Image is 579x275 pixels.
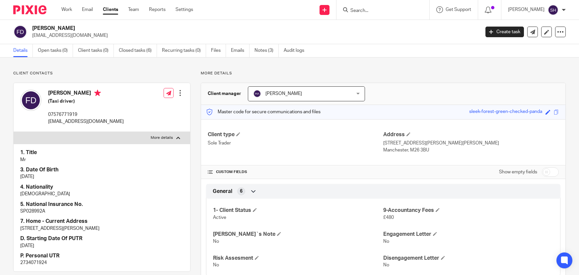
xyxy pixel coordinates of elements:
p: 07576771919 [48,111,124,118]
a: Emails [231,44,250,57]
h4: Address [383,131,559,138]
a: Client tasks (0) [78,44,114,57]
p: More details [151,135,173,140]
a: Details [13,44,33,57]
p: Mr [20,156,183,163]
h3: Client manager [208,90,241,97]
a: Work [61,6,72,13]
h4: CUSTOM FIELDS [208,169,383,175]
img: svg%3E [253,90,261,98]
span: General [213,188,232,195]
span: £480 [383,215,394,220]
a: Team [128,6,139,13]
i: Primary [94,90,101,96]
h4: 1. Title [20,149,183,156]
h4: 9-Accountancy Fees [383,207,553,214]
p: [EMAIL_ADDRESS][DOMAIN_NAME] [32,32,475,39]
p: [PERSON_NAME] [508,6,544,13]
p: 2734071924 [20,259,183,266]
span: [PERSON_NAME] [265,91,302,96]
h4: 3. Date Of Birth [20,166,183,173]
a: Closed tasks (6) [119,44,157,57]
div: sleek-forest-green-checked-panda [469,108,542,116]
img: svg%3E [20,90,41,111]
p: SP028992A [20,208,183,215]
input: Search [350,8,409,14]
p: Sole Trader [208,140,383,146]
p: [DATE] [20,242,183,249]
h4: D. Starting Date Of PUTR [20,235,183,242]
a: Reports [149,6,166,13]
h4: 1- Client Status [213,207,383,214]
p: [EMAIL_ADDRESS][DOMAIN_NAME] [48,118,124,125]
a: Settings [176,6,193,13]
h4: 7. Home - Current Address [20,218,183,225]
span: No [383,239,389,244]
p: Master code for secure communications and files [206,109,321,115]
span: 6 [240,188,243,195]
img: svg%3E [13,25,27,39]
p: [STREET_ADDRESS][PERSON_NAME] [20,225,183,232]
img: Pixie [13,5,46,14]
h5: (Taxi driver) [48,98,124,105]
h2: [PERSON_NAME] [32,25,387,32]
a: Create task [485,27,524,37]
span: No [213,239,219,244]
p: [DATE] [20,173,183,180]
a: Notes (3) [254,44,279,57]
h4: 4. Nationality [20,184,183,191]
h4: Engagement Letter [383,231,553,238]
h4: [PERSON_NAME] [48,90,124,98]
a: Open tasks (0) [38,44,73,57]
p: Client contacts [13,71,190,76]
span: Get Support [446,7,471,12]
span: No [213,263,219,267]
label: Show empty fields [499,169,537,175]
p: More details [201,71,566,76]
a: Clients [103,6,118,13]
p: Manchester, M26 3BU [383,147,559,153]
img: svg%3E [548,5,558,15]
a: Email [82,6,93,13]
span: No [383,263,389,267]
a: Audit logs [284,44,309,57]
p: [DEMOGRAPHIC_DATA] [20,191,183,197]
h4: Client type [208,131,383,138]
h4: P. Personal UTR [20,252,183,259]
h4: [PERSON_NAME]`s Note [213,231,383,238]
a: Files [211,44,226,57]
h4: Risk Assesment [213,255,383,262]
span: Active [213,215,226,220]
h4: 5. National Insurance No. [20,201,183,208]
a: Recurring tasks (0) [162,44,206,57]
p: [STREET_ADDRESS][PERSON_NAME][PERSON_NAME] [383,140,559,146]
h4: Disengagement Letter [383,255,553,262]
